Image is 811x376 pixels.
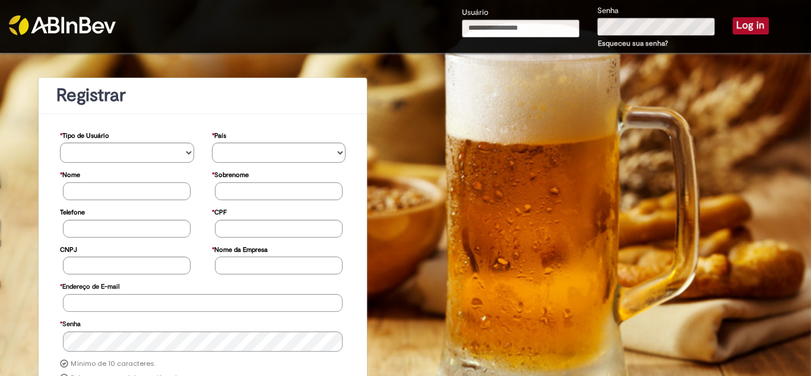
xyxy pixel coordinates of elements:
label: CNPJ [60,240,77,257]
label: CPF [212,203,227,220]
label: Senha [597,5,619,17]
label: Senha [60,314,81,331]
label: Nome [60,165,80,182]
img: ABInbev-white.png [9,15,116,35]
h1: Registrar [56,86,349,105]
label: País [212,126,226,143]
label: Nome da Empresa [212,240,268,257]
label: Telefone [60,203,85,220]
button: Log in [733,17,769,34]
label: Mínimo de 10 caracteres. [71,359,156,369]
label: Endereço de E-mail [60,277,119,294]
label: Sobrenome [212,165,249,182]
a: Esqueceu sua senha? [598,39,668,48]
label: Usuário [462,7,489,18]
label: Tipo de Usuário [60,126,109,143]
